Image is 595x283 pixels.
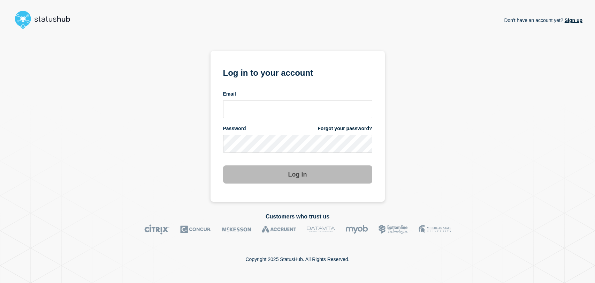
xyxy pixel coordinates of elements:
[223,125,246,132] span: Password
[245,256,349,262] p: Copyright 2025 StatusHub. All Rights Reserved.
[307,224,335,234] img: DataVita logo
[318,125,372,132] a: Forgot your password?
[144,224,170,234] img: Citrix logo
[13,214,582,220] h2: Customers who trust us
[223,135,372,153] input: password input
[379,224,408,234] img: Bottomline logo
[180,224,212,234] img: Concur logo
[222,224,251,234] img: McKesson logo
[345,224,368,234] img: myob logo
[419,224,451,234] img: MSU logo
[504,12,582,29] p: Don't have an account yet?
[223,91,236,97] span: Email
[13,8,79,31] img: StatusHub logo
[223,165,372,184] button: Log in
[223,100,372,118] input: email input
[262,224,296,234] img: Accruent logo
[563,17,582,23] a: Sign up
[223,66,372,79] h1: Log in to your account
